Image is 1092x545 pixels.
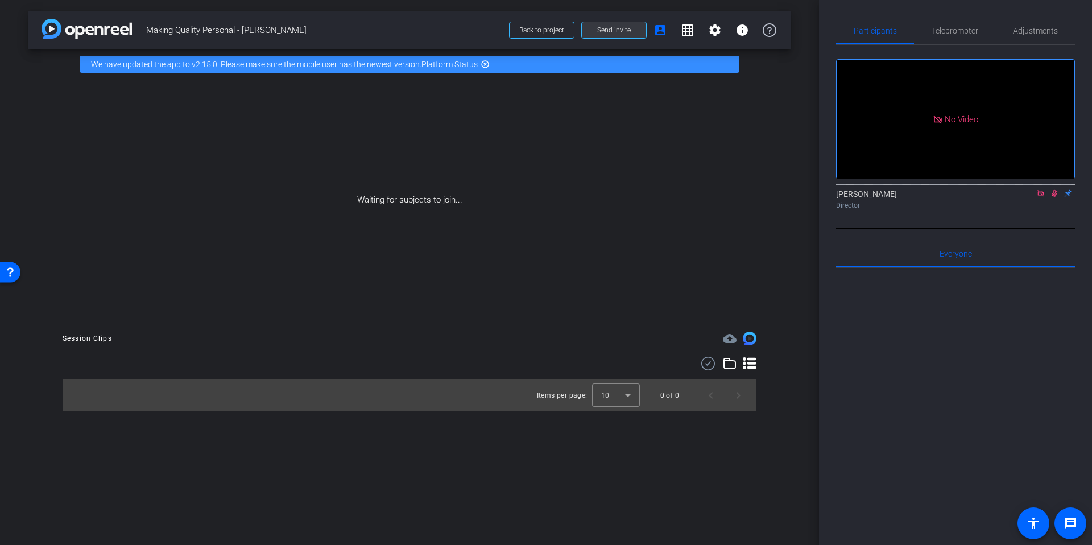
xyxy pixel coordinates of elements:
[735,23,749,37] mat-icon: info
[1064,517,1077,530] mat-icon: message
[537,390,588,401] div: Items per page:
[1013,27,1058,35] span: Adjustments
[509,22,574,39] button: Back to project
[581,22,647,39] button: Send invite
[146,19,502,42] span: Making Quality Personal - [PERSON_NAME]
[660,390,679,401] div: 0 of 0
[481,60,490,69] mat-icon: highlight_off
[597,26,631,35] span: Send invite
[42,19,132,39] img: app-logo
[725,382,752,409] button: Next page
[653,23,667,37] mat-icon: account_box
[836,188,1075,210] div: [PERSON_NAME]
[63,333,112,344] div: Session Clips
[708,23,722,37] mat-icon: settings
[945,114,978,124] span: No Video
[681,23,694,37] mat-icon: grid_on
[80,56,739,73] div: We have updated the app to v2.15.0. Please make sure the mobile user has the newest version.
[28,80,791,320] div: Waiting for subjects to join...
[421,60,478,69] a: Platform Status
[1027,517,1040,530] mat-icon: accessibility
[836,200,1075,210] div: Director
[519,26,564,34] span: Back to project
[743,332,756,345] img: Session clips
[932,27,978,35] span: Teleprompter
[940,250,972,258] span: Everyone
[723,332,737,345] mat-icon: cloud_upload
[854,27,897,35] span: Participants
[697,382,725,409] button: Previous page
[723,332,737,345] span: Destinations for your clips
